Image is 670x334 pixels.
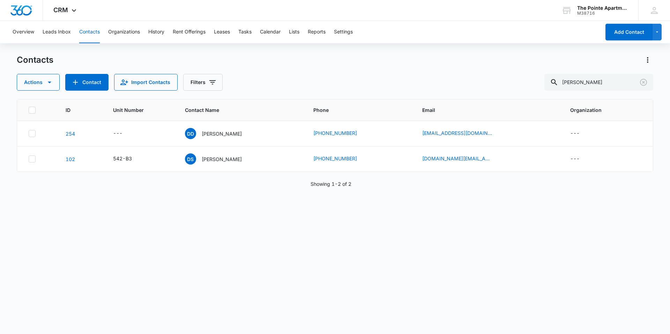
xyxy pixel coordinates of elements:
div: Phone - (469) 667-2966 - Select to Edit Field [313,155,370,163]
span: Unit Number [113,106,168,114]
button: Leases [214,21,230,43]
span: Organization [570,106,632,114]
button: Organizations [108,21,140,43]
button: Actions [642,54,653,66]
div: 542-B3 [113,155,132,162]
div: Unit Number - 542-B3 - Select to Edit Field [113,155,144,163]
div: Phone - (218) 251-7888 - Select to Edit Field [313,129,370,138]
p: [PERSON_NAME] [202,155,242,163]
a: Navigate to contact details page for Deanna DeVall [66,131,75,137]
a: [PHONE_NUMBER] [313,129,357,137]
button: Add Contact [605,24,653,40]
button: Leads Inbox [43,21,71,43]
div: Organization - - Select to Edit Field [570,129,592,138]
button: Import Contacts [114,74,178,91]
div: Email - deannamdevall@gmail.com - Select to Edit Field [422,129,505,138]
span: DS [185,153,196,165]
a: Navigate to contact details page for Deanna Singleton [66,156,75,162]
span: ID [66,106,86,114]
h1: Contacts [17,55,53,65]
button: Settings [334,21,353,43]
span: Email [422,106,543,114]
div: account id [577,11,628,16]
div: --- [570,155,580,163]
p: [PERSON_NAME] [202,130,242,137]
span: DD [185,128,196,139]
div: --- [113,129,122,138]
span: CRM [53,6,68,14]
button: Reports [308,21,326,43]
div: Email - entropic.audio@gmail.com - Select to Edit Field [422,155,505,163]
button: Tasks [238,21,252,43]
div: Unit Number - - Select to Edit Field [113,129,135,138]
p: Showing 1-2 of 2 [311,180,351,188]
input: Search Contacts [544,74,653,91]
a: [PHONE_NUMBER] [313,155,357,162]
div: Contact Name - Deanna DeVall - Select to Edit Field [185,128,254,139]
button: Actions [17,74,60,91]
button: Rent Offerings [173,21,206,43]
div: Contact Name - Deanna Singleton - Select to Edit Field [185,153,254,165]
a: [DOMAIN_NAME][EMAIL_ADDRESS][DOMAIN_NAME] [422,155,492,162]
span: Phone [313,106,395,114]
a: [EMAIL_ADDRESS][DOMAIN_NAME] [422,129,492,137]
button: Clear [638,77,649,88]
div: --- [570,129,580,138]
button: Add Contact [65,74,109,91]
button: Lists [289,21,299,43]
div: account name [577,5,628,11]
div: Organization - - Select to Edit Field [570,155,592,163]
button: Calendar [260,21,281,43]
button: History [148,21,164,43]
button: Filters [183,74,223,91]
button: Contacts [79,21,100,43]
button: Overview [13,21,34,43]
span: Contact Name [185,106,287,114]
